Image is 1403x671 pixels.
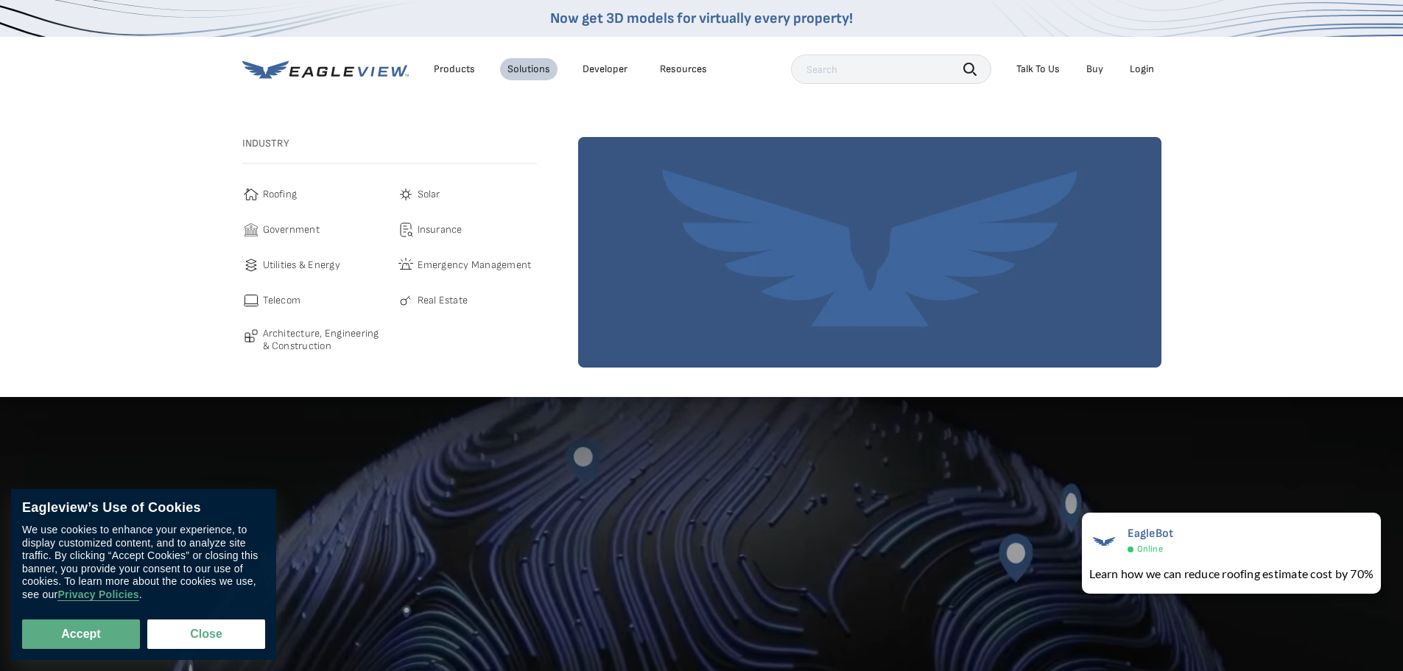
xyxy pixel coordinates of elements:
[397,186,537,203] a: Solar
[397,256,537,274] a: Emergency Management
[22,524,265,601] div: We use cookies to enhance your experience, to display customized content, and to analyze site tra...
[418,292,468,309] span: Real Estate
[22,500,265,516] div: Eagleview’s Use of Cookies
[434,63,475,76] div: Products
[147,619,265,649] button: Close
[397,186,415,203] img: solar-icon.svg
[397,292,415,309] img: real-estate-icon.svg
[22,619,140,649] button: Accept
[418,221,463,239] span: Insurance
[242,256,382,274] a: Utilities & Energy
[397,221,537,239] a: Insurance
[242,292,382,309] a: Telecom
[550,10,853,27] a: Now get 3D models for virtually every property!
[242,292,260,309] img: telecom-icon.svg
[1089,527,1119,556] img: EagleBot
[242,221,382,239] a: Government
[1137,544,1163,555] span: Online
[660,63,707,76] div: Resources
[242,137,537,150] h3: Industry
[57,589,138,601] a: Privacy Policies
[791,55,991,84] input: Search
[1016,63,1060,76] div: Talk To Us
[418,256,532,274] span: Emergency Management
[1086,63,1103,76] a: Buy
[1130,63,1154,76] div: Login
[242,327,382,353] a: Architecture, Engineering & Construction
[583,63,627,76] a: Developer
[507,63,550,76] div: Solutions
[242,327,260,345] img: architecture-icon.svg
[397,256,415,274] img: emergency-icon.svg
[242,186,382,203] a: Roofing
[263,186,298,203] span: Roofing
[397,221,415,239] img: insurance-icon.svg
[263,221,320,239] span: Government
[263,256,340,274] span: Utilities & Energy
[263,327,382,353] span: Architecture, Engineering & Construction
[1089,565,1374,583] div: Learn how we can reduce roofing estimate cost by 70%
[418,186,440,203] span: Solar
[242,221,260,239] img: government-icon.svg
[263,292,301,309] span: Telecom
[397,292,537,309] a: Real Estate
[578,137,1161,368] img: solutions-default-image-1.webp
[242,186,260,203] img: roofing-icon.svg
[242,256,260,274] img: utilities-icon.svg
[1128,527,1174,541] span: EagleBot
